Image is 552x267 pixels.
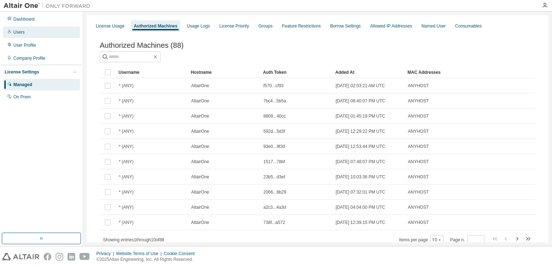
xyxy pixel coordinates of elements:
[191,144,209,149] span: AltairOne
[119,189,134,195] span: * (ANY)
[263,159,285,165] span: 1517...78bf
[336,204,385,210] span: [DATE] 04:04:00 PM UTC
[408,144,429,149] span: ANYHOST
[263,128,285,134] span: 592d...5d3f
[336,98,385,104] span: [DATE] 08:40:07 PM UTC
[13,16,35,22] div: Dashboard
[191,204,209,210] span: AltairOne
[119,220,134,225] span: * (ANY)
[421,23,445,29] div: Named User
[336,159,385,165] span: [DATE] 07:48:07 PM UTC
[408,159,429,165] span: ANYHOST
[263,67,329,78] div: Auth Token
[408,174,429,180] span: ANYHOST
[408,98,429,104] span: ANYHOST
[191,174,209,180] span: AltairOne
[164,251,199,257] div: Cookie Consent
[370,23,412,29] div: Allowed IP Addresses
[119,83,134,89] span: * (ANY)
[263,220,285,225] span: 738f...a572
[118,67,185,78] div: Username
[44,253,51,260] img: facebook.svg
[119,174,134,180] span: * (ANY)
[191,220,209,225] span: AltairOne
[450,235,484,245] span: Page n.
[119,204,134,210] span: * (ANY)
[336,220,385,225] span: [DATE] 12:39:15 PM UTC
[2,253,39,260] img: altair_logo.svg
[13,29,25,35] div: Users
[336,189,385,195] span: [DATE] 07:32:01 PM UTC
[191,98,209,104] span: AltairOne
[13,94,31,100] div: On Prem
[191,67,257,78] div: Hostname
[4,2,94,9] img: Altair One
[191,159,209,165] span: AltairOne
[103,237,164,242] span: Showing entries 1 through 10 of 88
[407,67,456,78] div: MAC Addresses
[79,253,90,260] img: youtube.svg
[263,83,284,89] span: f570...cf93
[119,113,134,119] span: * (ANY)
[408,128,429,134] span: ANYHOST
[100,41,184,50] span: Authorized Machines (88)
[263,174,285,180] span: 23b5...d3ef
[336,144,385,149] span: [DATE] 12:53:44 PM UTC
[191,113,209,119] span: AltairOne
[119,159,134,165] span: * (ANY)
[187,23,210,29] div: Usage Logs
[408,83,429,89] span: ANYHOST
[455,23,482,29] div: Consumables
[263,113,286,119] span: 8809...40cc
[119,128,134,134] span: * (ANY)
[263,204,286,210] span: a2c3...4a3d
[335,67,402,78] div: Added At
[408,204,429,210] span: ANYHOST
[96,23,124,29] div: License Usage
[13,42,36,48] div: User Profile
[96,257,199,263] p: © 2025 Altair Engineering, Inc. All Rights Reserved.
[191,83,209,89] span: AltairOne
[336,128,385,134] span: [DATE] 12:29:22 PM UTC
[408,220,429,225] span: ANYHOST
[408,113,429,119] span: ANYHOST
[219,23,249,29] div: License Priority
[432,237,442,243] button: 10
[13,82,32,88] div: Managed
[263,144,285,149] span: 93e0...9f30
[116,251,164,257] div: Website Terms of Use
[134,23,177,29] div: Authorized Machines
[119,144,134,149] span: * (ANY)
[13,55,46,61] div: Company Profile
[399,235,444,245] span: Items per page
[336,113,385,119] span: [DATE] 01:45:19 PM UTC
[5,69,39,75] div: License Settings
[330,23,361,29] div: Borrow Settings
[336,174,385,180] span: [DATE] 10:03:36 PM UTC
[68,253,75,260] img: linkedin.svg
[258,23,272,29] div: Groups
[191,128,209,134] span: AltairOne
[408,189,429,195] span: ANYHOST
[191,189,209,195] span: AltairOne
[282,23,321,29] div: Feature Restrictions
[119,98,134,104] span: * (ANY)
[56,253,63,260] img: instagram.svg
[263,189,286,195] span: 2066...8b29
[96,251,116,257] div: Privacy
[336,83,385,89] span: [DATE] 02:03:21 AM UTC
[263,98,286,104] span: 7bc4...5b5a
